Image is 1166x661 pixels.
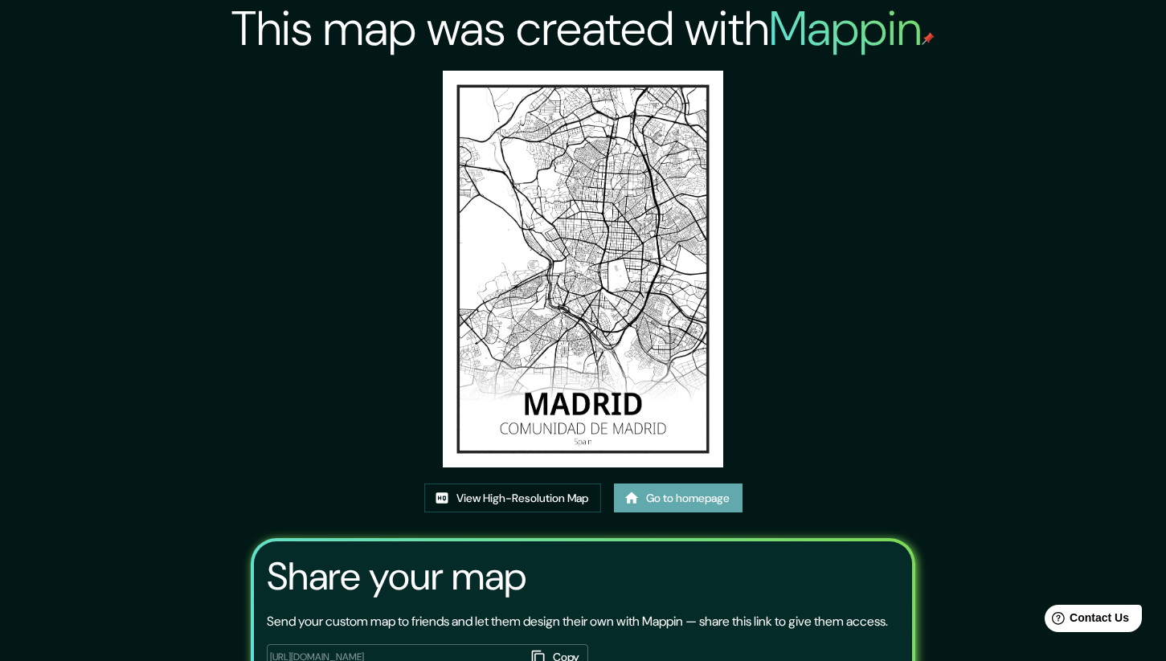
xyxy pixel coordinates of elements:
[443,71,723,467] img: created-map
[267,554,526,599] h3: Share your map
[922,32,935,45] img: mappin-pin
[424,484,601,513] a: View High-Resolution Map
[1023,598,1148,643] iframe: Help widget launcher
[267,612,888,631] p: Send your custom map to friends and let them design their own with Mappin — share this link to gi...
[614,484,743,513] a: Go to homepage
